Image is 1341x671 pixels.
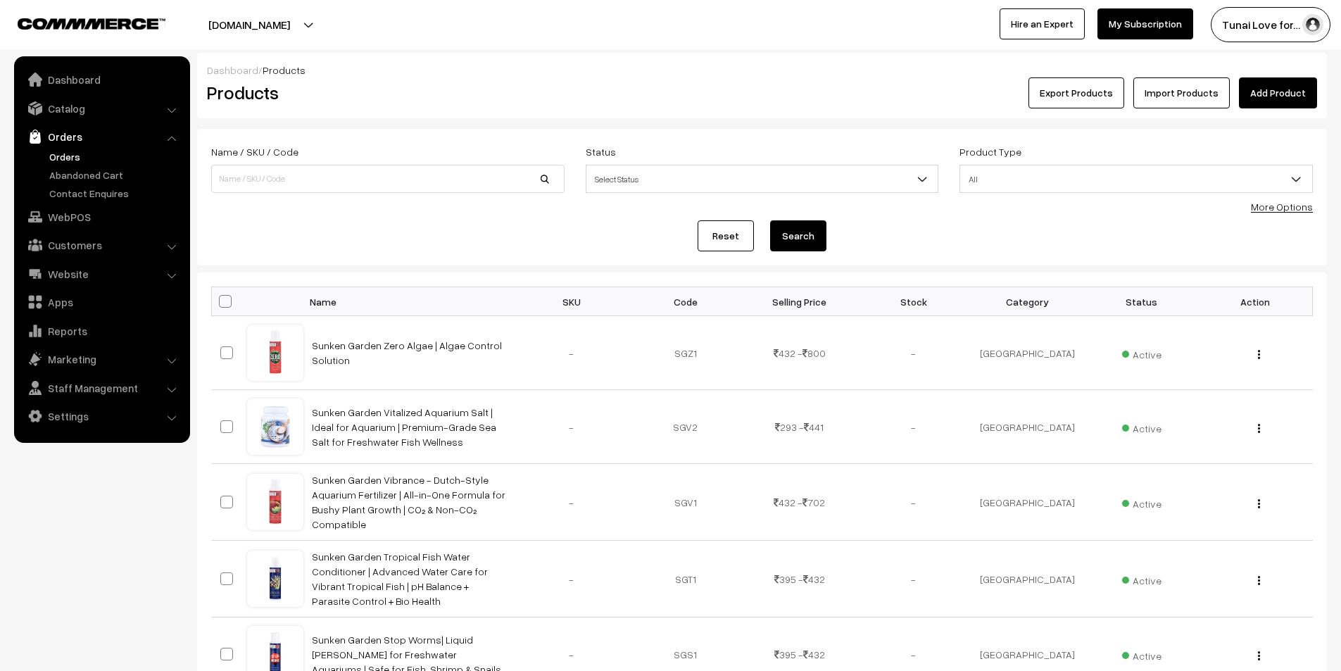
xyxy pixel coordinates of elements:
[46,186,185,201] a: Contact Enquires
[515,464,629,541] td: -
[1199,287,1313,316] th: Action
[743,316,857,390] td: 432 - 800
[743,541,857,617] td: 395 - 432
[959,165,1313,193] span: All
[515,287,629,316] th: SKU
[586,167,938,192] span: Select Status
[971,541,1085,617] td: [GEOGRAPHIC_DATA]
[857,390,971,464] td: -
[18,204,185,230] a: WebPOS
[1239,77,1317,108] a: Add Product
[629,316,743,390] td: SGZ1
[1258,424,1260,433] img: Menu
[857,541,971,617] td: -
[312,551,488,607] a: Sunken Garden Tropical Fish Water Conditioner | Advanced Water Care for Vibrant Tropical Fish | p...
[1122,493,1161,511] span: Active
[159,7,339,42] button: [DOMAIN_NAME]
[959,144,1021,159] label: Product Type
[18,67,185,92] a: Dashboard
[743,390,857,464] td: 293 - 441
[971,316,1085,390] td: [GEOGRAPHIC_DATA]
[743,287,857,316] th: Selling Price
[18,375,185,401] a: Staff Management
[629,390,743,464] td: SGV2
[586,144,616,159] label: Status
[629,464,743,541] td: SGV1
[1000,8,1085,39] a: Hire an Expert
[18,346,185,372] a: Marketing
[1122,645,1161,663] span: Active
[1258,350,1260,359] img: Menu
[1028,77,1124,108] button: Export Products
[263,64,306,76] span: Products
[857,287,971,316] th: Stock
[18,289,185,315] a: Apps
[857,464,971,541] td: -
[629,541,743,617] td: SGT1
[312,406,496,448] a: Sunken Garden Vitalized Aquarium Salt | Ideal for Aquarium | Premium-Grade Sea Salt for Freshwate...
[312,474,505,530] a: Sunken Garden Vibrance - Dutch-Style Aquarium Fertilizer | All-in-One Formula for Bushy Plant Gro...
[1251,201,1313,213] a: More Options
[18,318,185,344] a: Reports
[1122,418,1161,436] span: Active
[971,464,1085,541] td: [GEOGRAPHIC_DATA]
[207,63,1317,77] div: /
[18,124,185,149] a: Orders
[46,168,185,182] a: Abandoned Cart
[1122,344,1161,362] span: Active
[743,464,857,541] td: 432 - 702
[629,287,743,316] th: Code
[207,82,563,104] h2: Products
[1122,570,1161,588] span: Active
[18,232,185,258] a: Customers
[698,220,754,251] a: Reset
[1258,576,1260,585] img: Menu
[18,96,185,121] a: Catalog
[207,64,258,76] a: Dashboard
[1133,77,1230,108] a: Import Products
[770,220,826,251] button: Search
[1097,8,1193,39] a: My Subscription
[18,403,185,429] a: Settings
[1085,287,1199,316] th: Status
[18,261,185,287] a: Website
[46,149,185,164] a: Orders
[971,287,1085,316] th: Category
[1258,499,1260,508] img: Menu
[1211,7,1330,42] button: Tunai Love for…
[515,316,629,390] td: -
[586,165,939,193] span: Select Status
[960,167,1312,192] span: All
[18,14,141,31] a: COMMMERCE
[303,287,515,316] th: Name
[515,541,629,617] td: -
[211,165,565,193] input: Name / SKU / Code
[211,144,298,159] label: Name / SKU / Code
[18,18,165,29] img: COMMMERCE
[1258,651,1260,660] img: Menu
[857,316,971,390] td: -
[515,390,629,464] td: -
[971,390,1085,464] td: [GEOGRAPHIC_DATA]
[1302,14,1323,35] img: user
[312,339,502,366] a: Sunken Garden Zero Algae | Algae Control Solution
